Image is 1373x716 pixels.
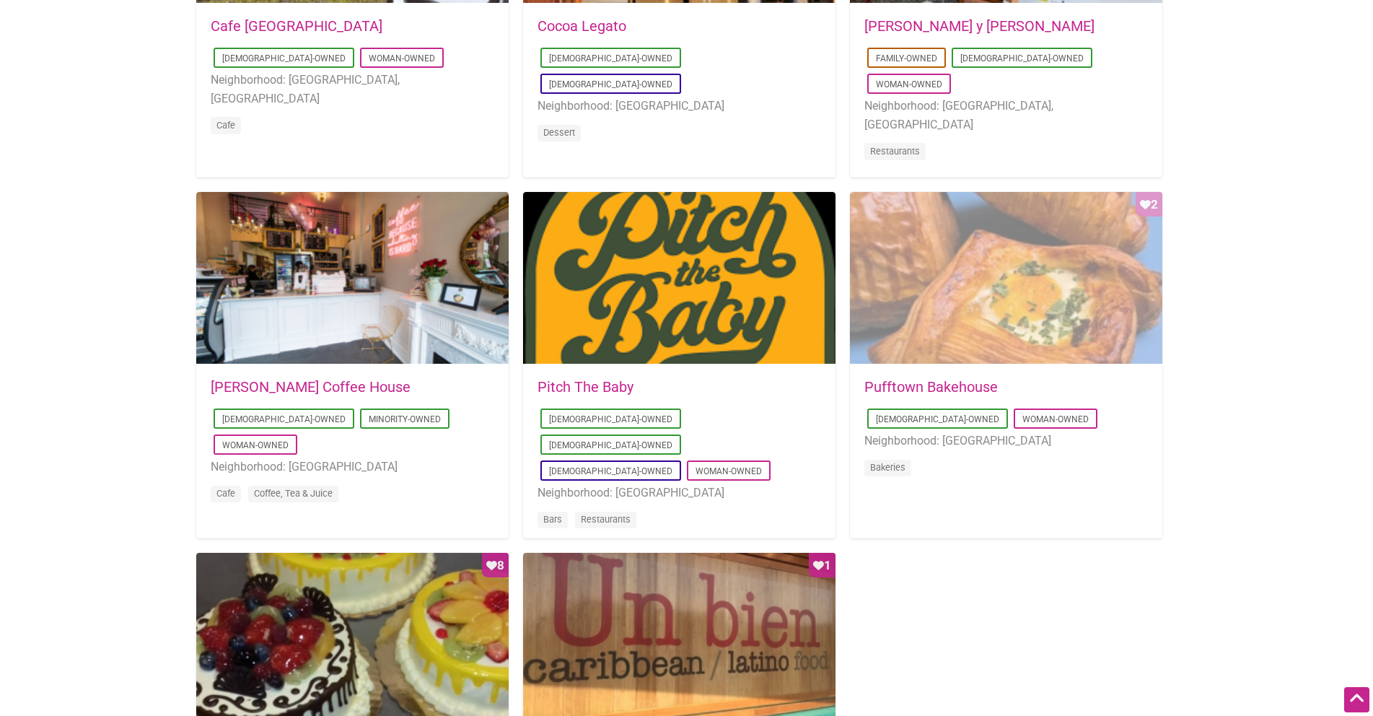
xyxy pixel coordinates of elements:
[369,414,441,424] a: Minority-Owned
[211,17,382,35] a: Cafe [GEOGRAPHIC_DATA]
[1022,414,1089,424] a: Woman-Owned
[538,378,633,396] a: Pitch The Baby
[543,514,562,525] a: Bars
[369,53,435,64] a: Woman-Owned
[211,458,494,476] li: Neighborhood: [GEOGRAPHIC_DATA]
[696,466,762,476] a: Woman-Owned
[1344,687,1369,712] div: Scroll Back to Top
[211,378,411,396] a: [PERSON_NAME] Coffee House
[864,378,998,396] a: Pufftown Bakehouse
[222,53,346,64] a: [DEMOGRAPHIC_DATA]-Owned
[870,146,920,157] a: Restaurants
[216,120,235,131] a: Cafe
[543,127,575,138] a: Dessert
[960,53,1084,64] a: [DEMOGRAPHIC_DATA]-Owned
[549,440,672,450] a: [DEMOGRAPHIC_DATA]-Owned
[876,53,937,64] a: Family-Owned
[870,462,905,473] a: Bakeries
[549,414,672,424] a: [DEMOGRAPHIC_DATA]-Owned
[864,432,1148,450] li: Neighborhood: [GEOGRAPHIC_DATA]
[876,79,942,89] a: Woman-Owned
[549,79,672,89] a: [DEMOGRAPHIC_DATA]-Owned
[538,484,821,502] li: Neighborhood: [GEOGRAPHIC_DATA]
[538,97,821,115] li: Neighborhood: [GEOGRAPHIC_DATA]
[864,17,1095,35] a: [PERSON_NAME] y [PERSON_NAME]
[581,514,631,525] a: Restaurants
[254,488,333,499] a: Coffee, Tea & Juice
[538,17,626,35] a: Cocoa Legato
[549,466,672,476] a: [DEMOGRAPHIC_DATA]-Owned
[222,440,289,450] a: Woman-Owned
[211,71,494,108] li: Neighborhood: [GEOGRAPHIC_DATA], [GEOGRAPHIC_DATA]
[216,488,235,499] a: Cafe
[222,414,346,424] a: [DEMOGRAPHIC_DATA]-Owned
[864,97,1148,134] li: Neighborhood: [GEOGRAPHIC_DATA], [GEOGRAPHIC_DATA]
[876,414,999,424] a: [DEMOGRAPHIC_DATA]-Owned
[549,53,672,64] a: [DEMOGRAPHIC_DATA]-Owned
